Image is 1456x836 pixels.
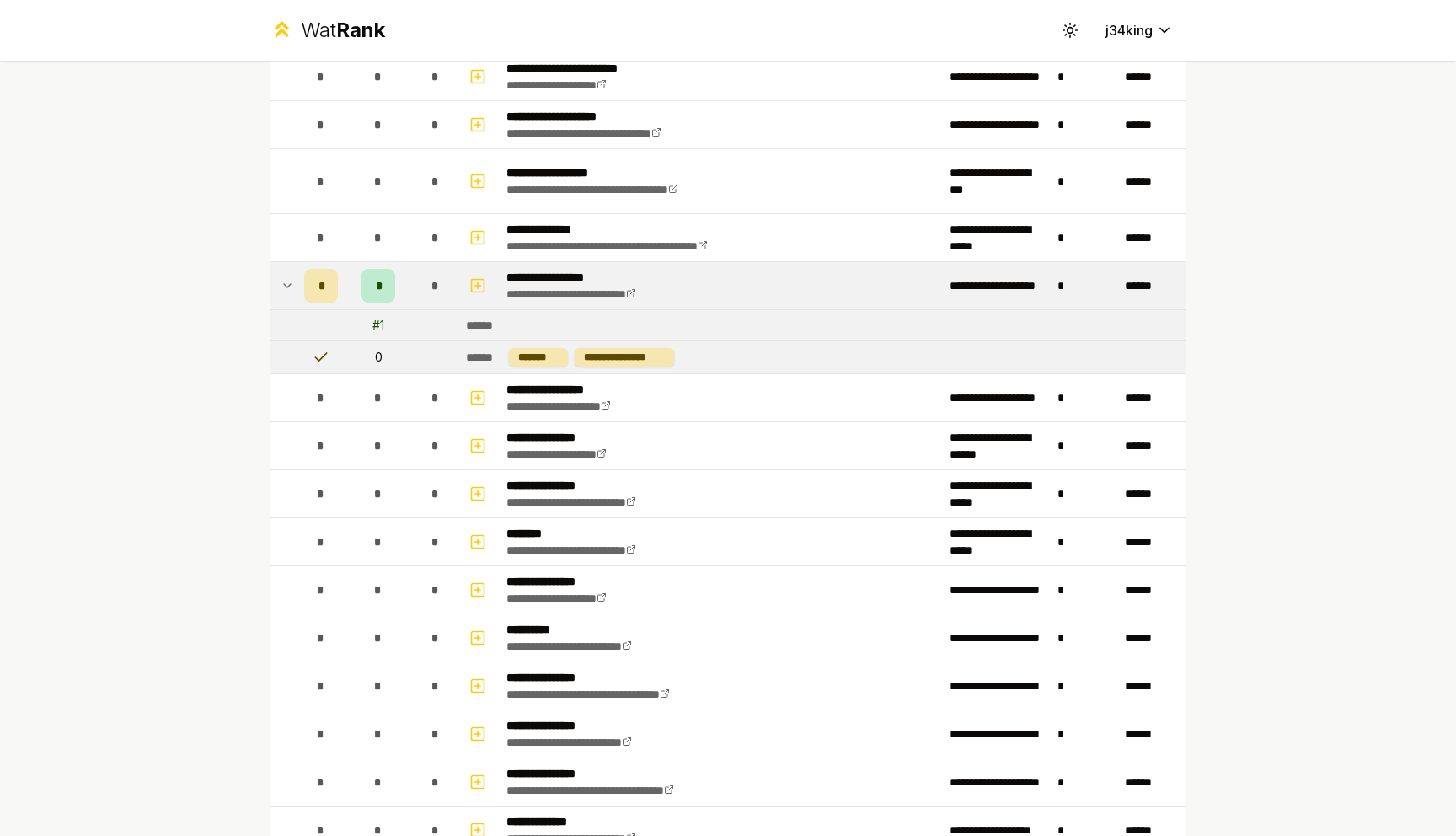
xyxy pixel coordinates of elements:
span: j34king [1105,20,1153,40]
span: Rank [336,18,385,42]
div: # 1 [372,317,384,334]
button: j34king [1092,15,1186,46]
a: WatRank [270,17,385,44]
div: Wat [301,17,385,44]
td: 0 [345,341,412,373]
